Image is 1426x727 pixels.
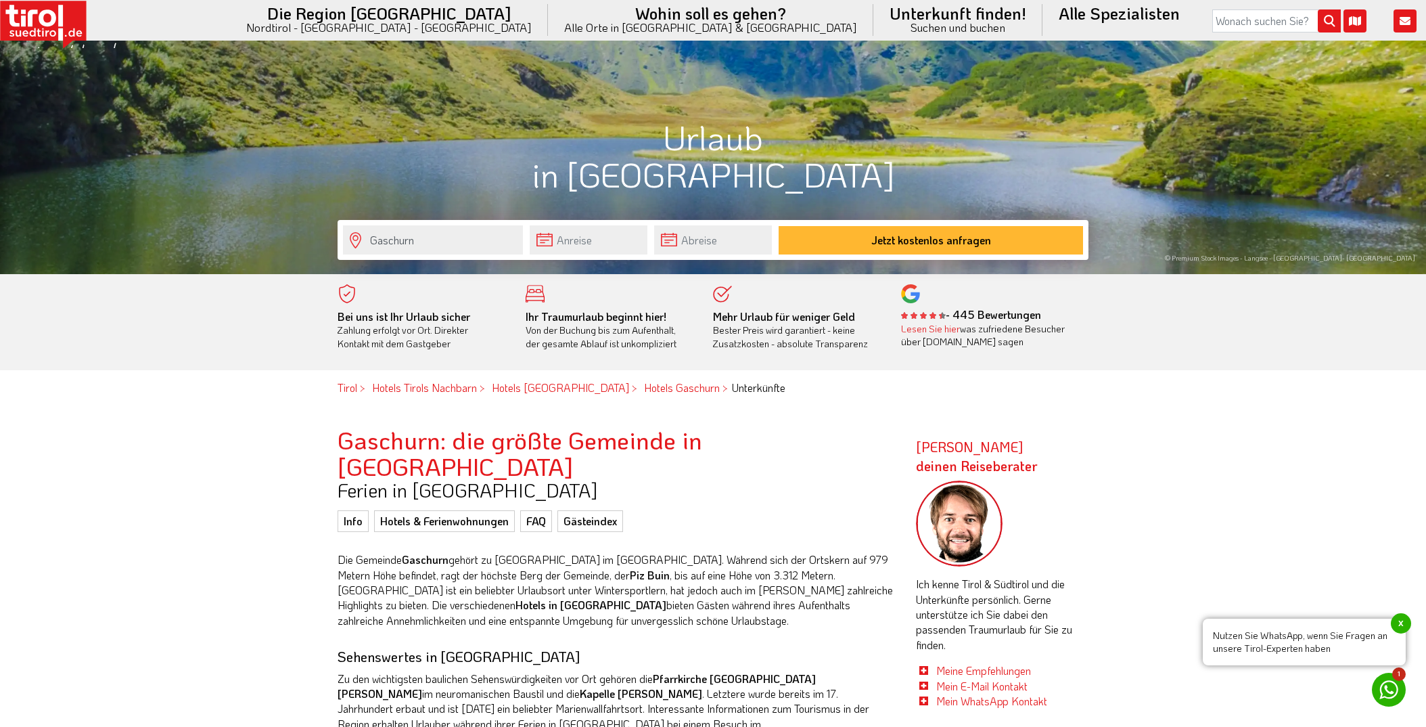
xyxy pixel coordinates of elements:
[338,118,1088,193] h1: Urlaub in [GEOGRAPHIC_DATA]
[1212,9,1341,32] input: Wonach suchen Sie?
[580,686,702,701] strong: Kapelle [PERSON_NAME]
[1372,673,1406,707] a: 1 Nutzen Sie WhatsApp, wenn Sie Fragen an unsere Tirol-Experten habenx
[492,380,629,395] a: Hotels [GEOGRAPHIC_DATA]
[713,310,881,351] div: Bester Preis wird garantiert - keine Zusatzkosten - absolute Transparenz
[779,226,1083,255] button: Jetzt kostenlos anfragen
[901,307,1041,322] b: - 445 Bewertungen
[916,457,1038,475] span: deinen Reiseberater
[936,679,1028,693] a: Mein E-Mail Kontakt
[374,510,515,532] a: Hotels & Ferienwohnungen
[630,568,670,582] strong: Piz Buin
[526,310,693,351] div: Von der Buchung bis zum Aufenthalt, der gesamte Ablauf ist unkompliziert
[338,552,896,628] p: Die Gemeinde gehört zu [GEOGRAPHIC_DATA] im [GEOGRAPHIC_DATA]. Während sich der Ortskern auf 979 ...
[530,225,647,255] input: Anreise
[338,309,470,324] b: Bei uns ist Ihr Urlaub sicher
[520,510,552,532] a: FAQ
[246,22,532,33] small: Nordtirol - [GEOGRAPHIC_DATA] - [GEOGRAPHIC_DATA]
[916,438,1038,475] strong: [PERSON_NAME]
[526,309,666,324] b: Ihr Traumurlaub beginnt hier!
[713,309,855,324] b: Mehr Urlaub für weniger Geld
[557,510,623,532] a: Gästeindex
[727,380,785,395] li: Unterkünfte
[936,694,1047,708] a: Mein WhatsApp Kontakt
[1394,9,1417,32] i: Kontakt
[515,598,666,612] strong: Hotels in [GEOGRAPHIC_DATA]
[1203,619,1406,665] span: Nutzen Sie WhatsApp, wenn Sie Fragen an unsere Tirol-Experten haben
[901,322,960,335] a: Lesen Sie hier
[372,380,477,395] a: Hotels Tirols Nachbarn
[338,480,896,501] h3: Ferien in [GEOGRAPHIC_DATA]
[338,310,505,351] div: Zahlung erfolgt vor Ort. Direkter Kontakt mit dem Gastgeber
[343,225,523,255] input: Wo soll's hingehen?
[1392,667,1406,681] span: 1
[654,225,772,255] input: Abreise
[916,481,1088,709] div: Ich kenne Tirol & Südtirol und die Unterkünfte persönlich. Gerne unterstütze ich Sie dabei den pa...
[1391,613,1411,634] span: x
[338,426,896,480] h2: Gaschurn: die größte Gemeinde in [GEOGRAPHIC_DATA]
[338,510,369,532] a: Info
[338,380,357,395] a: Tirol
[338,648,896,664] h3: Sehenswertes in [GEOGRAPHIC_DATA]
[936,663,1031,678] a: Meine Empfehlungen
[916,481,1003,567] img: frag-markus.png
[644,380,720,395] a: Hotels Gaschurn
[1343,9,1366,32] i: Karte öffnen
[402,552,448,567] strong: Gaschurn
[564,22,857,33] small: Alle Orte in [GEOGRAPHIC_DATA] & [GEOGRAPHIC_DATA]
[338,671,816,701] strong: Pfarrkirche [GEOGRAPHIC_DATA][PERSON_NAME]
[890,22,1026,33] small: Suchen und buchen
[901,322,1069,349] div: was zufriedene Besucher über [DOMAIN_NAME] sagen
